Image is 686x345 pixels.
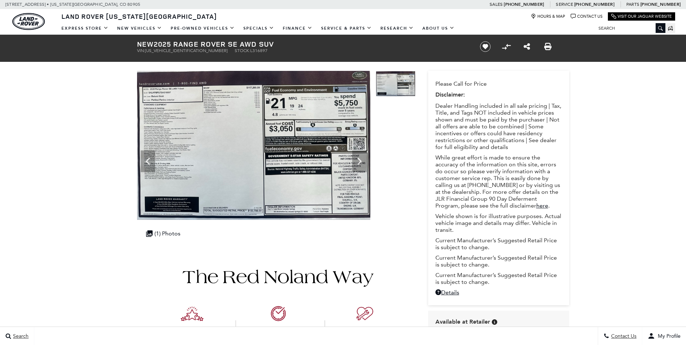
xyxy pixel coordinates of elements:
span: Sales [490,2,503,7]
a: Print this New 2025 Range Rover SE AWD SUV [544,42,551,51]
div: (1) Photos [142,226,184,240]
span: [US_VEHICLE_IDENTIFICATION_NUMBER] [145,48,227,53]
a: About Us [418,22,459,35]
p: Please Call for Price [435,80,562,87]
p: Vehicle shown is for illustrative purposes. Actual vehicle image and details may differ. Vehicle ... [435,213,562,233]
button: Compare vehicle [501,41,512,52]
button: Save vehicle [477,41,493,52]
nav: Main Navigation [57,22,459,35]
span: My Profile [655,333,681,339]
strong: New [137,39,154,49]
button: user-profile-menu [642,327,686,345]
a: Research [376,22,418,35]
p: Current Manufacturer’s Suggested Retail Price is subject to change. [435,254,562,268]
span: Parts [626,2,639,7]
span: Available at Retailer [435,318,490,326]
img: Land Rover [12,13,45,30]
span: Contact Us [609,333,636,339]
a: [PHONE_NUMBER] [504,1,544,7]
input: Search [593,24,665,33]
a: [PHONE_NUMBER] [574,1,614,7]
a: [PHONE_NUMBER] [640,1,681,7]
a: Contact Us [571,14,602,19]
span: Service [556,2,573,7]
a: Finance [278,22,317,35]
a: Specials [239,22,278,35]
span: Stock: [235,48,250,53]
p: While great effort is made to ensure the accuracy of the information on this site, errors do occu... [435,154,562,209]
span: VIN: [137,48,145,53]
p: Current Manufacturer’s Suggested Retail Price is subject to change. [435,272,562,285]
a: Hours & Map [531,14,565,19]
a: Visit Our Jaguar Website [611,14,672,19]
a: Land Rover [US_STATE][GEOGRAPHIC_DATA] [57,12,221,21]
a: New Vehicles [113,22,166,35]
a: here [536,202,548,209]
strong: Disclaimer: [435,91,465,99]
a: Service & Parts [317,22,376,35]
div: Vehicle is in stock and ready for immediate delivery. Due to demand, availability is subject to c... [492,319,497,325]
p: Dealer Handling included in all sale pricing | Tax, Title, and Tags NOT included in vehicle price... [435,102,562,150]
img: New 2025 Batumi Gold Land Rover SE image 1 [137,71,370,220]
a: EXPRESS STORE [57,22,113,35]
span: Land Rover [US_STATE][GEOGRAPHIC_DATA] [61,12,217,21]
span: Search [11,333,29,339]
a: Share this New 2025 Range Rover SE AWD SUV [524,42,530,51]
a: Details [435,289,562,296]
a: land-rover [12,13,45,30]
img: New 2025 Batumi Gold Land Rover SE image 1 [376,71,416,97]
h1: 2025 Range Rover SE AWD SUV [137,40,468,48]
a: Pre-Owned Vehicles [166,22,239,35]
span: L316897 [250,48,268,53]
a: [STREET_ADDRESS] • [US_STATE][GEOGRAPHIC_DATA], CO 80905 [5,2,140,7]
p: Current Manufacturer’s Suggested Retail Price is subject to change. [435,237,562,251]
